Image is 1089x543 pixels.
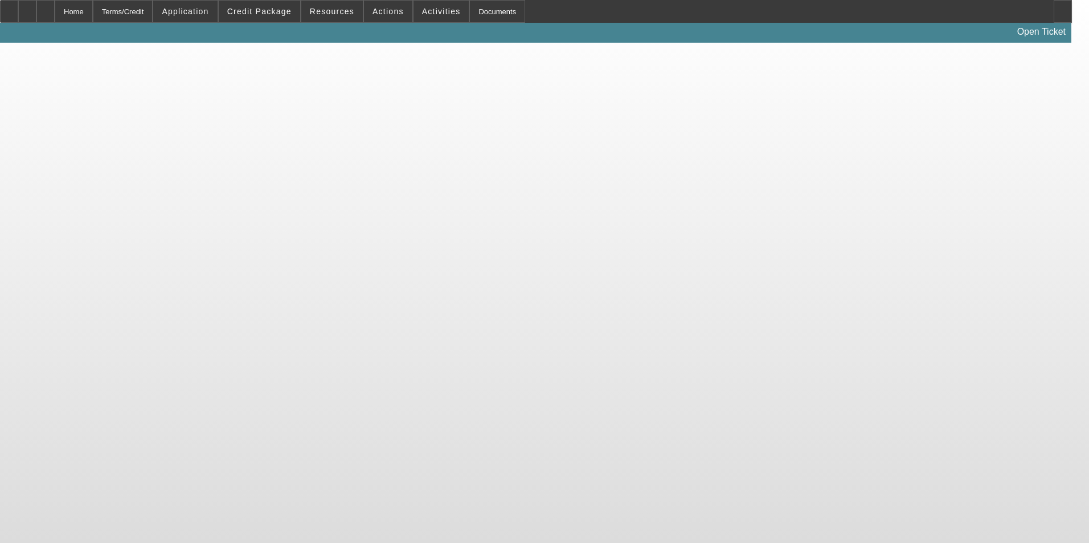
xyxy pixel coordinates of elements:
button: Application [153,1,217,22]
span: Resources [310,7,354,16]
a: Open Ticket [1013,22,1070,42]
button: Resources [301,1,363,22]
button: Activities [414,1,469,22]
button: Actions [364,1,412,22]
span: Credit Package [227,7,292,16]
button: Credit Package [219,1,300,22]
span: Application [162,7,208,16]
span: Activities [422,7,461,16]
span: Actions [372,7,404,16]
